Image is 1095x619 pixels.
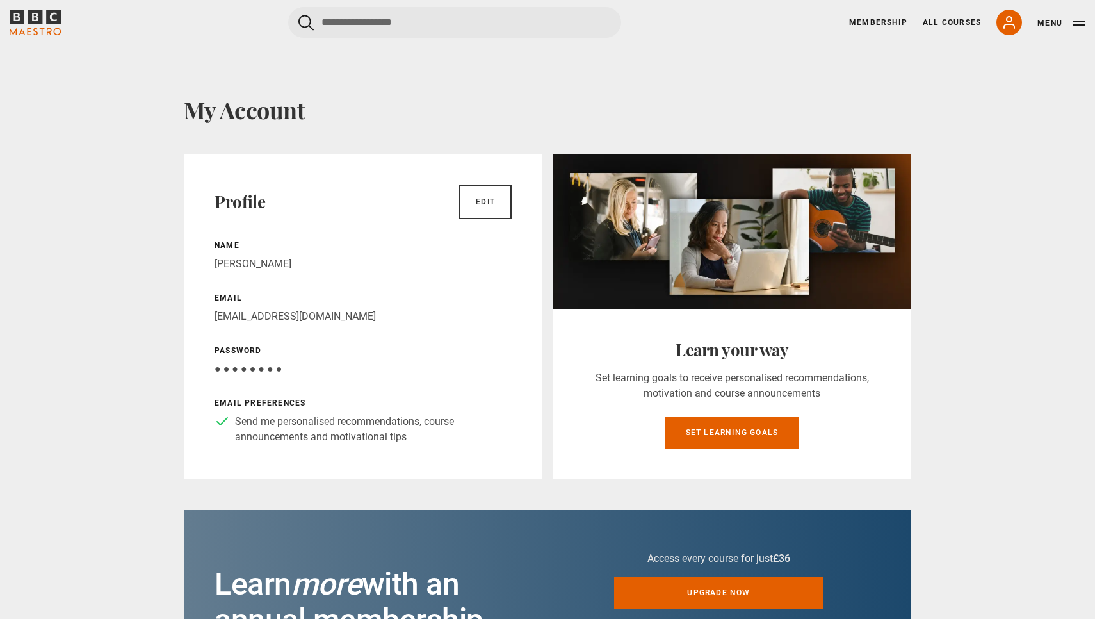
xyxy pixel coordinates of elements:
[184,96,911,123] h1: My Account
[1037,17,1085,29] button: Toggle navigation
[215,397,512,409] p: Email preferences
[459,185,512,219] a: Edit
[215,240,512,251] p: Name
[215,292,512,304] p: Email
[288,7,621,38] input: Search
[923,17,981,28] a: All Courses
[614,577,823,609] a: Upgrade now
[665,417,799,449] a: Set learning goals
[215,345,512,356] p: Password
[291,566,362,602] i: more
[235,414,512,445] p: Send me personalised recommendations, course announcements and motivational tips
[215,256,512,272] p: [PERSON_NAME]
[773,552,790,565] span: £36
[849,17,907,28] a: Membership
[10,10,61,35] svg: BBC Maestro
[614,551,823,566] p: Access every course for just
[583,340,880,360] h2: Learn your way
[298,15,314,31] button: Submit the search query
[215,309,512,324] p: [EMAIL_ADDRESS][DOMAIN_NAME]
[583,370,880,401] p: Set learning goals to receive personalised recommendations, motivation and course announcements
[215,192,265,212] h2: Profile
[215,363,282,375] span: ● ● ● ● ● ● ● ●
